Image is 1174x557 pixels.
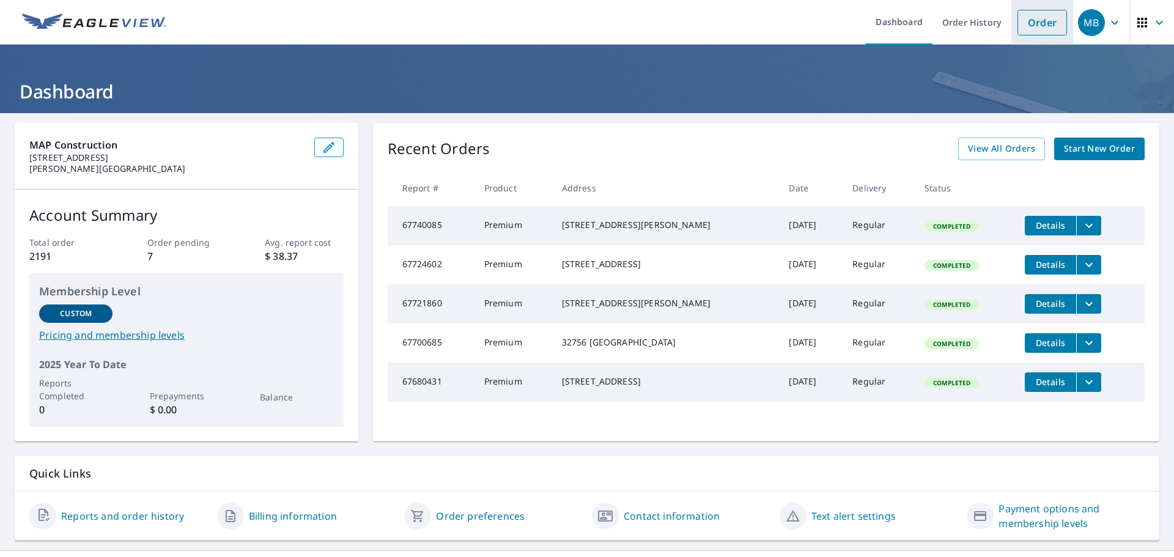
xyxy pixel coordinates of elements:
[39,402,113,417] p: 0
[926,300,978,309] span: Completed
[39,283,334,300] p: Membership Level
[388,245,474,284] td: 67724602
[843,284,915,323] td: Regular
[265,249,343,264] p: $ 38.37
[915,170,1015,206] th: Status
[562,297,770,309] div: [STREET_ADDRESS][PERSON_NAME]
[779,206,843,245] td: [DATE]
[29,163,305,174] p: [PERSON_NAME][GEOGRAPHIC_DATA]
[29,236,108,249] p: Total order
[779,245,843,284] td: [DATE]
[29,152,305,163] p: [STREET_ADDRESS]
[388,363,474,402] td: 67680431
[968,141,1035,157] span: View All Orders
[147,249,226,264] p: 7
[779,170,843,206] th: Date
[1032,219,1069,231] span: Details
[39,377,113,402] p: Reports Completed
[999,501,1145,531] a: Payment options and membership levels
[150,402,223,417] p: $ 0.00
[474,363,552,402] td: Premium
[150,389,223,402] p: Prepayments
[474,323,552,363] td: Premium
[60,308,92,319] p: Custom
[260,391,333,404] p: Balance
[1025,216,1076,235] button: detailsBtn-67740085
[958,138,1045,160] a: View All Orders
[562,375,770,388] div: [STREET_ADDRESS]
[22,13,166,32] img: EV Logo
[1032,298,1069,309] span: Details
[474,284,552,323] td: Premium
[926,261,978,270] span: Completed
[1076,333,1101,353] button: filesDropdownBtn-67700685
[474,170,552,206] th: Product
[779,363,843,402] td: [DATE]
[147,236,226,249] p: Order pending
[562,258,770,270] div: [STREET_ADDRESS]
[843,206,915,245] td: Regular
[1076,216,1101,235] button: filesDropdownBtn-67740085
[265,236,343,249] p: Avg. report cost
[843,363,915,402] td: Regular
[1017,10,1067,35] a: Order
[436,509,525,523] a: Order preferences
[388,323,474,363] td: 67700685
[926,339,978,348] span: Completed
[388,206,474,245] td: 67740085
[388,138,490,160] p: Recent Orders
[843,245,915,284] td: Regular
[61,509,184,523] a: Reports and order history
[562,336,770,349] div: 32756 [GEOGRAPHIC_DATA]
[1076,255,1101,275] button: filesDropdownBtn-67724602
[1064,141,1135,157] span: Start New Order
[474,206,552,245] td: Premium
[1076,372,1101,392] button: filesDropdownBtn-67680431
[474,245,552,284] td: Premium
[29,204,344,226] p: Account Summary
[39,357,334,372] p: 2025 Year To Date
[843,323,915,363] td: Regular
[926,222,978,231] span: Completed
[1025,372,1076,392] button: detailsBtn-67680431
[1032,259,1069,270] span: Details
[249,509,337,523] a: Billing information
[29,138,305,152] p: MAP Construction
[1025,333,1076,353] button: detailsBtn-67700685
[779,323,843,363] td: [DATE]
[926,378,978,387] span: Completed
[1025,294,1076,314] button: detailsBtn-67721860
[1076,294,1101,314] button: filesDropdownBtn-67721860
[1078,9,1105,36] div: MB
[15,79,1159,104] h1: Dashboard
[624,509,720,523] a: Contact information
[39,328,334,342] a: Pricing and membership levels
[1032,376,1069,388] span: Details
[29,466,1145,481] p: Quick Links
[811,509,896,523] a: Text alert settings
[843,170,915,206] th: Delivery
[1025,255,1076,275] button: detailsBtn-67724602
[1032,337,1069,349] span: Details
[1054,138,1145,160] a: Start New Order
[779,284,843,323] td: [DATE]
[388,284,474,323] td: 67721860
[562,219,770,231] div: [STREET_ADDRESS][PERSON_NAME]
[388,170,474,206] th: Report #
[552,170,780,206] th: Address
[29,249,108,264] p: 2191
